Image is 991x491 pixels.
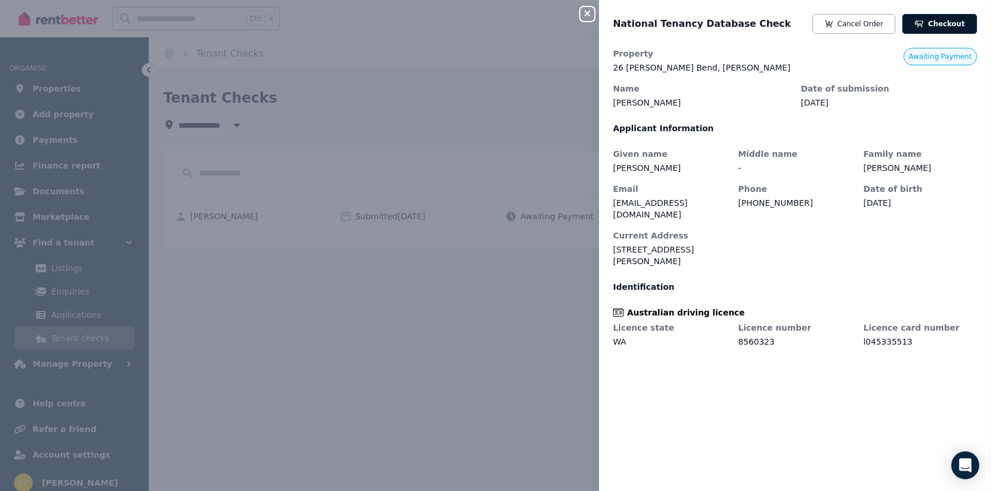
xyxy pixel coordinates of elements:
[613,322,727,334] dt: Licence state
[613,148,727,160] dt: Given name
[613,17,791,31] span: National Tenancy Database Check
[613,48,977,59] dt: Property
[863,336,977,348] dd: l045335513
[613,62,977,73] dd: 26 [PERSON_NAME] Bend, [PERSON_NAME]
[863,148,977,160] dt: Family name
[613,183,727,195] dt: Email
[738,148,852,160] dt: Middle name
[613,279,977,295] h3: Identification
[738,322,852,334] dt: Licence number
[909,52,972,61] span: Awaiting Payment
[738,197,852,209] dd: [PHONE_NUMBER]
[613,244,727,267] dd: [STREET_ADDRESS][PERSON_NAME]
[951,451,979,479] div: Open Intercom Messenger
[613,162,727,174] dd: [PERSON_NAME]
[813,14,895,34] button: Cancel Order
[863,183,977,195] dt: Date of birth
[613,197,727,220] dd: [EMAIL_ADDRESS][DOMAIN_NAME]
[801,83,977,94] dt: Date of submission
[627,307,745,318] span: Australian driving licence
[613,83,789,94] dt: Name
[863,197,977,209] dd: [DATE]
[738,336,852,348] dd: 8560323
[863,162,977,174] dd: [PERSON_NAME]
[738,162,852,174] dd: -
[613,336,727,348] dd: WA
[613,230,727,241] dt: Current Address
[738,183,852,195] dt: Phone
[902,14,977,34] a: Checkout
[613,97,789,108] dd: [PERSON_NAME]
[613,120,977,136] h3: Applicant Information
[801,97,977,108] dd: [DATE]
[863,322,977,334] dt: Licence card number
